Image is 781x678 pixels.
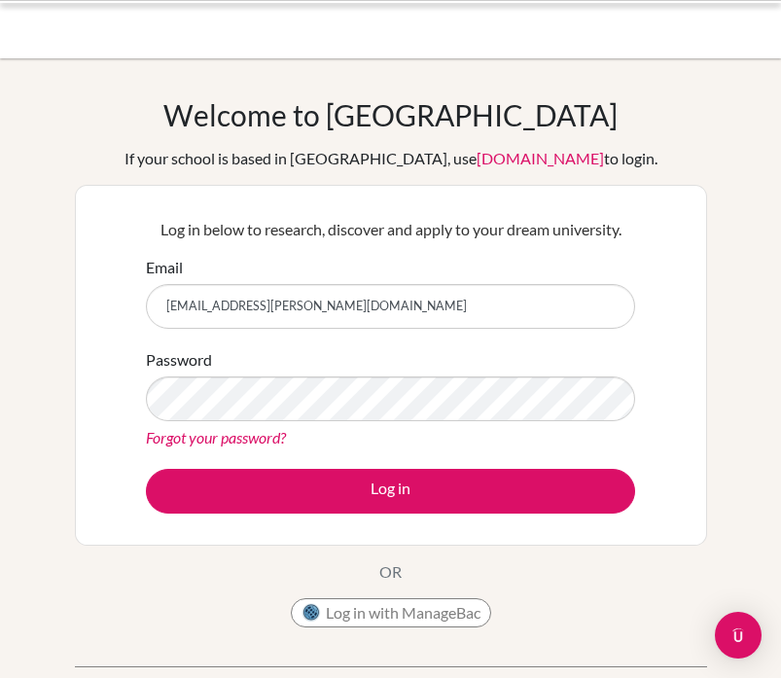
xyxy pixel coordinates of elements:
[146,428,286,446] a: Forgot your password?
[291,598,491,627] button: Log in with ManageBac
[146,469,635,514] button: Log in
[124,147,657,170] div: If your school is based in [GEOGRAPHIC_DATA], use to login.
[146,218,635,241] p: Log in below to research, discover and apply to your dream university.
[379,560,402,584] p: OR
[146,348,212,372] label: Password
[477,149,604,167] a: [DOMAIN_NAME]
[715,612,762,659] div: Open Intercom Messenger
[163,97,618,132] h1: Welcome to [GEOGRAPHIC_DATA]
[146,256,183,279] label: Email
